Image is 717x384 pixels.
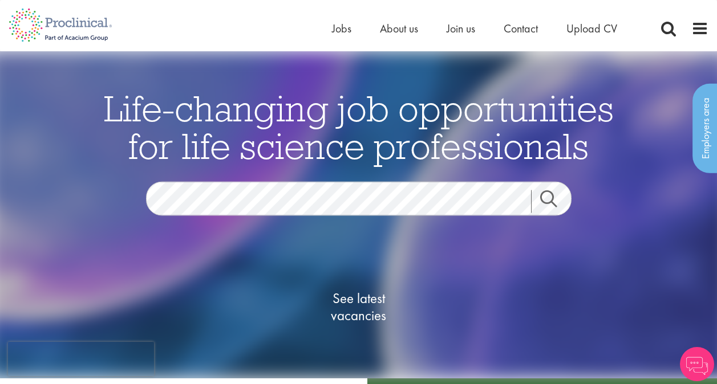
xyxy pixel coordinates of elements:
[566,21,617,36] a: Upload CV
[8,342,154,376] iframe: reCAPTCHA
[302,244,416,369] a: See latestvacancies
[447,21,475,36] a: Join us
[302,289,416,324] span: See latest vacancies
[504,21,538,36] a: Contact
[531,190,580,213] a: Job search submit button
[332,21,351,36] a: Jobs
[680,347,714,381] img: Chatbot
[104,85,614,168] span: Life-changing job opportunities for life science professionals
[380,21,418,36] a: About us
